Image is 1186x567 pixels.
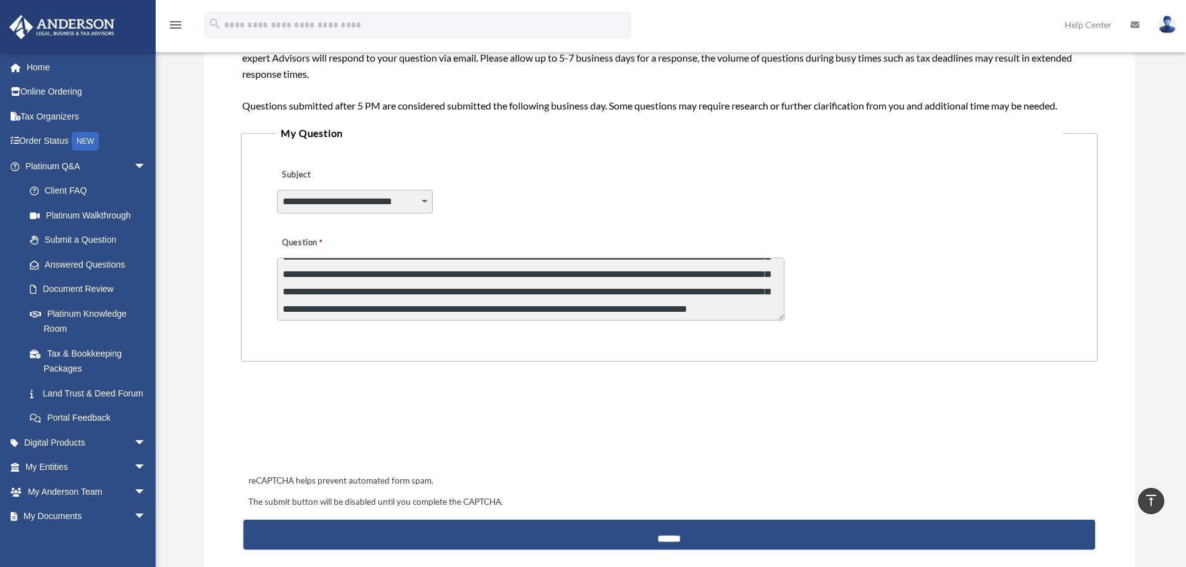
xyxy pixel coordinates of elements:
[72,132,99,151] div: NEW
[17,203,165,228] a: Platinum Walkthrough
[17,228,159,253] a: Submit a Question
[17,381,165,406] a: Land Trust & Deed Forum
[134,479,159,505] span: arrow_drop_down
[9,455,165,480] a: My Entitiesarrow_drop_down
[17,301,165,341] a: Platinum Knowledge Room
[6,15,118,39] img: Anderson Advisors Platinum Portal
[245,400,434,449] iframe: reCAPTCHA
[134,455,159,480] span: arrow_drop_down
[9,80,165,105] a: Online Ordering
[17,277,165,302] a: Document Review
[277,167,395,184] label: Subject
[9,104,165,129] a: Tax Organizers
[9,430,165,455] a: Digital Productsarrow_drop_down
[9,55,165,80] a: Home
[1138,488,1164,514] a: vertical_align_top
[17,341,165,381] a: Tax & Bookkeeping Packages
[9,154,165,179] a: Platinum Q&Aarrow_drop_down
[17,406,165,431] a: Portal Feedback
[1158,16,1177,34] img: User Pic
[168,17,183,32] i: menu
[208,17,222,30] i: search
[243,495,1094,510] div: The submit button will be disabled until you complete the CAPTCHA.
[243,474,1094,489] div: reCAPTCHA helps prevent automated form spam.
[9,129,165,154] a: Order StatusNEW
[277,235,374,252] label: Question
[168,22,183,32] a: menu
[134,504,159,530] span: arrow_drop_down
[134,154,159,179] span: arrow_drop_down
[9,504,165,529] a: My Documentsarrow_drop_down
[9,479,165,504] a: My Anderson Teamarrow_drop_down
[134,430,159,456] span: arrow_drop_down
[17,252,165,277] a: Answered Questions
[276,124,1062,142] legend: My Question
[1144,493,1159,508] i: vertical_align_top
[17,179,165,204] a: Client FAQ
